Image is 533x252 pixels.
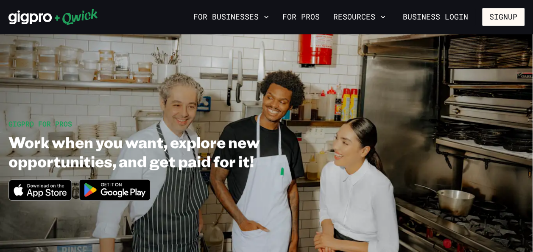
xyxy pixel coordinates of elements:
button: For Businesses [190,10,272,24]
button: Resources [330,10,389,24]
img: Get it on Google Play [74,174,156,206]
a: Download on the App Store [8,193,72,202]
button: Signup [482,8,525,26]
a: For Pros [279,10,323,24]
span: GIGPRO FOR PROS [8,119,72,128]
a: Business Login [396,8,475,26]
h1: Work when you want, explore new opportunities, and get paid for it! [8,132,318,171]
